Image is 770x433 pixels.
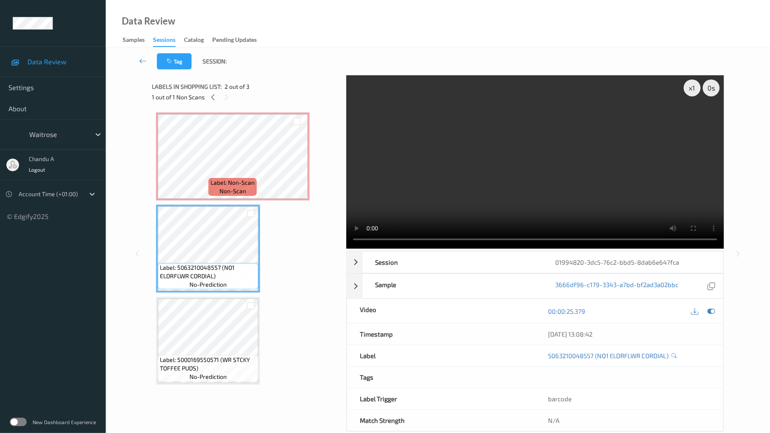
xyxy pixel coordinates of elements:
[212,34,265,46] a: Pending Updates
[203,57,227,66] span: Session:
[160,356,256,373] span: Label: 5000169550571 (WR STCKY TOFFEE PUDS)
[123,34,153,46] a: Samples
[152,82,222,91] span: Labels in shopping list:
[535,410,723,431] div: N/A
[362,252,543,273] div: Session
[160,263,256,280] span: Label: 5063210048557 (NO1 ELDRFLWR CORDIAL)
[152,92,341,102] div: 1 out of 1 Non Scans
[211,178,255,187] span: Label: Non-Scan
[189,280,227,289] span: no-prediction
[347,388,535,409] div: Label Trigger
[548,330,711,338] div: [DATE] 13:08:42
[347,299,535,323] div: Video
[535,388,723,409] div: barcode
[347,410,535,431] div: Match Strength
[225,82,249,91] span: 2 out of 3
[123,36,145,46] div: Samples
[548,351,669,360] a: 5063210048557 (NO1 ELDRFLWR CORDIAL)
[347,367,535,388] div: Tags
[347,345,535,366] div: Label
[548,307,585,315] a: 00:00:25.379
[543,252,723,273] div: 01994820-3dc5-76c2-bbd5-8dab6e647fca
[362,274,543,298] div: Sample
[153,36,175,47] div: Sessions
[184,34,212,46] a: Catalog
[219,187,246,195] span: non-scan
[122,17,175,25] div: Data Review
[347,323,535,345] div: Timestamp
[347,251,723,273] div: Session01994820-3dc5-76c2-bbd5-8dab6e647fca
[703,79,720,96] div: 0 s
[189,373,227,381] span: no-prediction
[684,79,701,96] div: x 1
[153,34,184,47] a: Sessions
[212,36,257,46] div: Pending Updates
[347,274,723,299] div: Sample3666df96-c179-3343-a7bd-bf2ad3a02bbc
[556,280,679,292] a: 3666df96-c179-3343-a7bd-bf2ad3a02bbc
[184,36,204,46] div: Catalog
[157,53,192,69] button: Tag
